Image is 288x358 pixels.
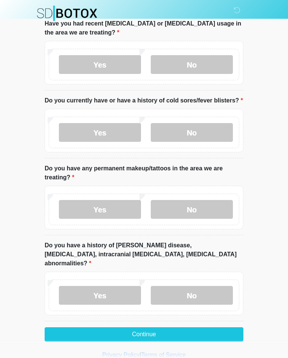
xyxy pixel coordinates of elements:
[45,96,243,105] label: Do you currently have or have a history of cold sores/fever blisters?
[37,6,97,21] img: SDBotox Logo
[139,352,141,358] a: |
[59,55,141,74] label: Yes
[45,19,243,37] label: Have you had recent [MEDICAL_DATA] or [MEDICAL_DATA] usage in the area we are treating?
[151,55,233,74] label: No
[151,200,233,219] label: No
[151,286,233,305] label: No
[141,352,186,358] a: Terms of Service
[45,164,243,182] label: Do you have any permanent makeup/tattoos in the area we are treating?
[59,286,141,305] label: Yes
[59,200,141,219] label: Yes
[59,123,141,142] label: Yes
[45,241,243,268] label: Do you have a history of [PERSON_NAME] disease, [MEDICAL_DATA], intracranial [MEDICAL_DATA], [MED...
[151,123,233,142] label: No
[102,352,140,358] a: Privacy Policy
[45,327,243,341] button: Continue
